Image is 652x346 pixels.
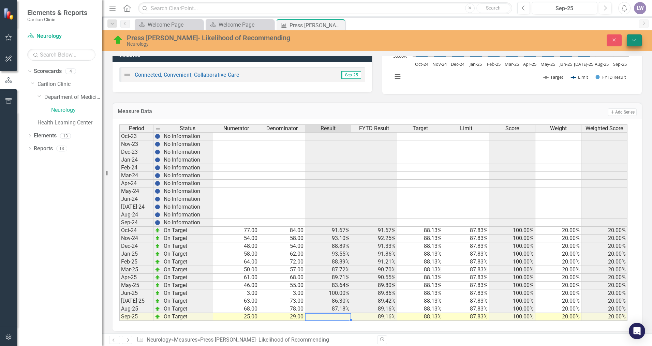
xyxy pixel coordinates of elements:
td: 29.00 [259,313,305,321]
span: Limit [460,125,472,132]
div: Welcome Page [219,20,272,29]
img: zOikAAAAAElFTkSuQmCC [155,290,160,296]
td: 20.00% [535,266,581,274]
td: 90.70% [351,266,397,274]
td: 89.80% [351,282,397,289]
a: Department of Medicine [44,93,102,101]
div: 13 [56,146,67,152]
td: 93.10% [305,235,351,242]
td: Dec-23 [119,148,153,156]
text: Dec-24 [451,61,465,67]
img: zOikAAAAAElFTkSuQmCC [155,228,160,233]
td: 54.00 [259,242,305,250]
td: 20.00% [535,289,581,297]
td: 20.00% [535,227,581,235]
img: BgCOk07PiH71IgAAAABJRU5ErkJggg== [155,149,160,155]
td: No Information [162,187,213,195]
div: Welcome Page [148,20,201,29]
td: 50.00 [213,266,259,274]
td: 20.00% [535,274,581,282]
td: No Information [162,211,213,219]
a: Elements [34,132,57,140]
a: Scorecards [34,67,62,75]
span: Search [486,5,501,11]
input: Search ClearPoint... [138,2,512,14]
button: View chart menu, Chart [393,72,402,81]
div: Press [PERSON_NAME]- Likelihood of Recommending [200,336,329,343]
td: 88.13% [397,297,443,305]
a: Health Learning Center [38,119,102,127]
td: 20.00% [581,297,627,305]
td: Jun-24 [119,195,153,203]
text: Oct-24 [415,61,429,67]
td: No Information [162,132,213,140]
td: 86.30% [305,297,351,305]
span: Weighted Score [586,125,623,132]
a: Carilion Clinic [38,80,102,88]
td: 100.00% [489,297,535,305]
td: 46.00 [213,282,259,289]
img: zOikAAAAAElFTkSuQmCC [155,314,160,319]
img: BgCOk07PiH71IgAAAABJRU5ErkJggg== [155,173,160,178]
td: 48.00 [213,242,259,250]
td: Sep-25 [119,313,153,321]
td: No Information [162,148,213,156]
td: 100.00% [489,258,535,266]
td: Jan-24 [119,156,153,164]
input: Search Below... [27,49,95,61]
div: 4 [65,69,76,74]
img: BgCOk07PiH71IgAAAABJRU5ErkJggg== [155,165,160,170]
small: Carilion Clinic [27,17,87,22]
td: 88.13% [397,266,443,274]
td: 100.00% [489,250,535,258]
td: Oct-23 [119,132,153,140]
td: 20.00% [581,274,627,282]
td: Mar-25 [119,266,153,274]
td: 20.00% [535,258,581,266]
div: Neurology [127,42,409,47]
div: Press [PERSON_NAME]- Likelihood of Recommending [127,34,409,42]
div: Press [PERSON_NAME]- Likelihood of Recommending [290,21,343,30]
td: On Target [162,242,213,250]
img: zOikAAAAAElFTkSuQmCC [155,267,160,272]
img: zOikAAAAAElFTkSuQmCC [155,259,160,265]
td: No Information [162,140,213,148]
td: No Information [162,203,213,211]
td: Jun-25 [119,289,153,297]
div: Sep-25 [534,4,595,13]
td: 62.00 [259,250,305,258]
td: 20.00% [535,305,581,313]
td: 100.00% [489,274,535,282]
img: zOikAAAAAElFTkSuQmCC [155,236,160,241]
img: BgCOk07PiH71IgAAAABJRU5ErkJggg== [155,134,160,139]
td: 87.83% [443,305,489,313]
td: Jan-25 [119,250,153,258]
td: 88.13% [397,313,443,321]
td: 20.00% [581,235,627,242]
text: Sep-25 [613,61,627,67]
td: 20.00% [535,242,581,250]
td: 93.55% [305,250,351,258]
img: On Target [113,34,123,45]
td: 20.00% [535,313,581,321]
td: Aug-25 [119,305,153,313]
td: 20.00% [581,227,627,235]
td: On Target [162,235,213,242]
td: 88.13% [397,235,443,242]
td: 88.13% [397,282,443,289]
td: No Information [162,164,213,172]
td: No Information [162,180,213,187]
td: 77.00 [213,227,259,235]
td: 78.00 [259,305,305,313]
td: 88.13% [397,289,443,297]
td: On Target [162,313,213,321]
td: Feb-25 [119,258,153,266]
td: 88.13% [397,250,443,258]
span: Numerator [223,125,249,132]
td: On Target [162,274,213,282]
div: » » [137,336,372,344]
img: 8DAGhfEEPCf229AAAAAElFTkSuQmCC [155,126,161,132]
td: Apr-24 [119,180,153,187]
td: [DATE]-25 [119,297,153,305]
button: LW [634,2,646,14]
